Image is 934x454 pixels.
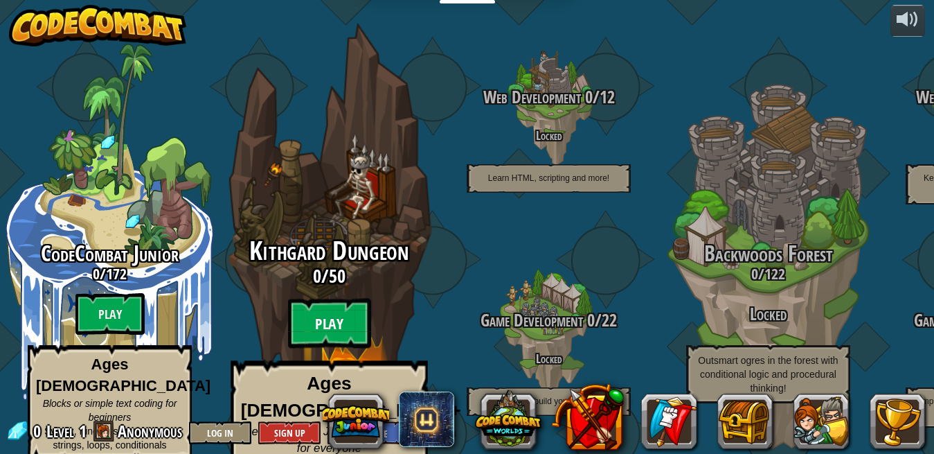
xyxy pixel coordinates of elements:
[288,299,371,349] btn: Play
[33,420,45,442] span: 0
[36,356,210,394] strong: Ages [DEMOGRAPHIC_DATA]
[106,263,127,284] span: 172
[197,266,460,286] h3: /
[313,263,321,288] span: 0
[658,305,878,324] h3: Locked
[602,308,617,332] span: 22
[41,238,179,268] span: CodeCombat Junior
[75,293,145,335] btn: Play
[751,263,758,284] span: 0
[439,129,658,142] h4: Locked
[488,173,609,183] span: Learn HTML, scripting and more!
[583,308,595,332] span: 0
[483,85,581,109] span: Web Development
[118,420,182,442] span: Anonymous
[241,374,461,421] strong: Ages [DEMOGRAPHIC_DATA]+
[704,238,833,268] span: Backwoods Forest
[581,85,593,109] span: 0
[9,5,186,46] img: CodeCombat - Learn how to code by playing a game
[439,311,658,330] h3: /
[698,355,838,394] span: Outsmart ogres in the forest with conditional logic and procedural thinking!
[43,398,177,423] span: Blocks or simple text coding for beginners
[79,420,87,442] span: 1
[93,263,100,284] span: 0
[329,263,345,288] span: 50
[658,265,878,282] h3: /
[890,5,925,37] button: Adjust volume
[249,233,408,269] span: Kithgard Dungeon
[46,420,74,443] span: Level
[258,421,321,444] button: Sign Up
[481,308,583,332] span: Game Development
[439,352,658,365] h4: Locked
[600,85,615,109] span: 12
[764,263,785,284] span: 122
[439,88,658,107] h3: /
[189,421,251,444] button: Log In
